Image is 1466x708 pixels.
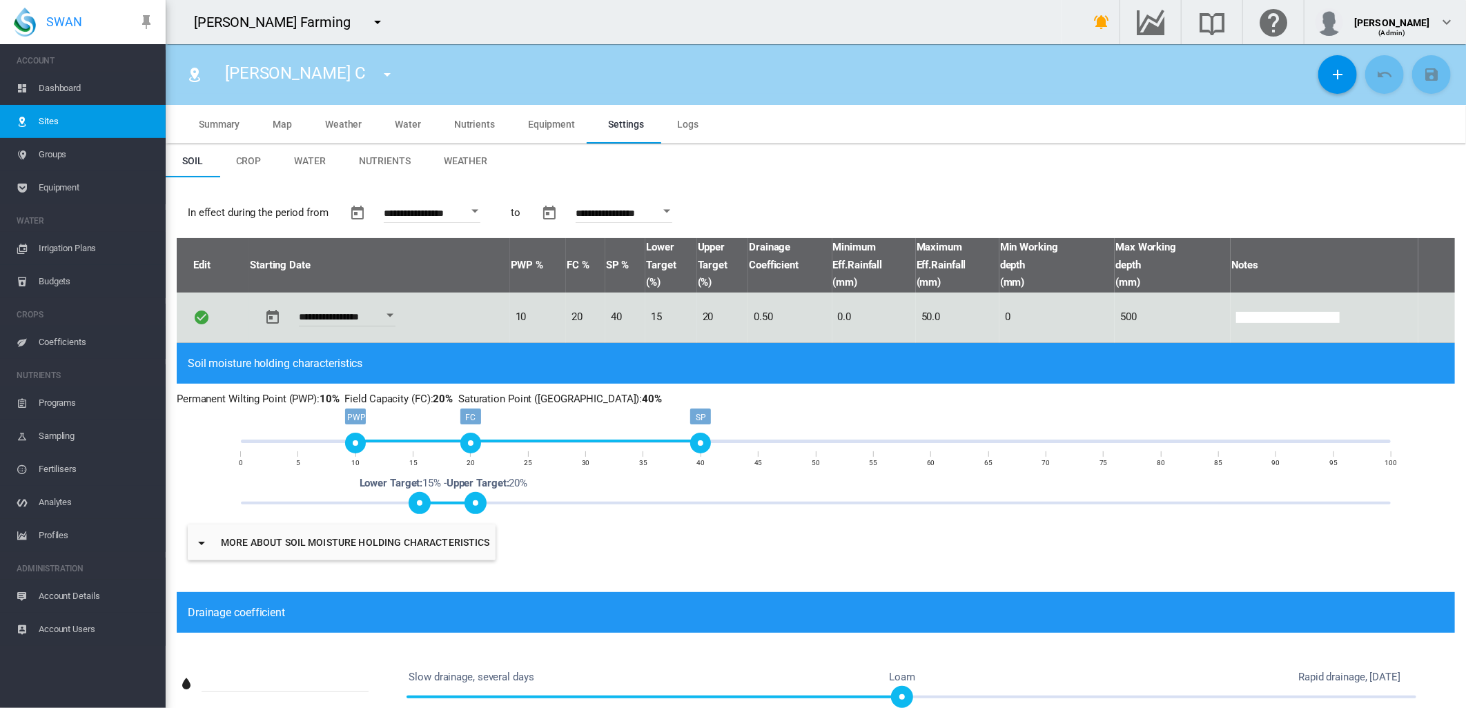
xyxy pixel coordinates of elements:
b: 10% [320,393,340,405]
b: Upper Target: [447,477,509,489]
span: Equipment [528,119,575,130]
md-icon: icon-plus [1329,66,1346,83]
div: SP [690,409,711,424]
md-icon: icon-pin [138,14,155,30]
button: icon-menu-down [364,8,391,36]
span: Sites [39,105,155,138]
span: Coefficients [39,326,155,359]
div: [PERSON_NAME] Farming [194,12,363,32]
md-icon: Drainage coefficient [178,676,195,692]
md-icon: icon-menu-down [369,14,386,30]
span: WATER [17,210,155,232]
td: 50.0 [916,293,999,343]
button: icon-bell-ring [1088,8,1115,36]
div: [PERSON_NAME] [1354,10,1430,24]
span: Programs [39,386,155,420]
span: Permanent Wilting Point (PWP) [177,393,317,405]
div: 55 [846,457,901,469]
td: 0 [999,293,1115,343]
div: FC [460,409,481,424]
div: 25 [501,457,556,469]
div: PWP [345,409,366,424]
span: Max Working depth (mm) [1115,239,1184,292]
span: [PERSON_NAME] C [225,63,366,83]
span: Profiles [39,519,155,552]
md-icon: icon-menu-down [379,66,395,83]
button: Open calendar [654,199,679,224]
button: icon-menu-down [373,61,401,88]
b: 20% [433,393,453,405]
tr: Enter Date Open calendar 10 20 40 15 20 0.50 0.0 50.0 0 500 [177,293,1455,343]
div: 35 [616,457,670,469]
md-icon: icon-undo [1376,66,1393,83]
span: Drainage coefficient [188,606,285,619]
span: Sampling [39,420,155,453]
span: CROPS [17,304,155,326]
span: Minimum Eff.Rainfall (mm) [833,239,915,292]
button: Click to go to list of Sites [181,61,208,88]
div: 70 [1019,457,1073,469]
span: Field Capacity [567,257,605,275]
span: Saturation Point ([GEOGRAPHIC_DATA]) [458,393,639,405]
button: Cancel Changes [1365,55,1404,94]
span: Rapid drainage, [DATE] [1296,668,1403,687]
div: 0 [213,457,268,469]
span: Permanent Wilting Point [511,257,565,275]
div: 75 [1076,457,1131,469]
td: 20 [566,293,605,343]
span: Water [395,119,421,130]
td: 10 [510,293,566,343]
span: Fertilisers [39,453,155,486]
md-icon: Go to the Data Hub [1134,14,1167,30]
span: Groups [39,138,155,171]
td: 15 [645,293,697,343]
span: Nutrients [359,155,411,166]
div: 85 [1191,457,1246,469]
span: Settings [608,119,644,130]
img: SWAN-Landscape-Logo-Colour-drop.png [14,8,36,37]
span: Soil [182,155,203,166]
div: 10 [329,457,383,469]
div: 40 [674,457,728,469]
span: Min Working depth (mm) [1000,239,1069,292]
div: 65 [961,457,1015,469]
span: Crop [236,155,262,166]
md-icon: icon-chevron-down [1438,14,1455,30]
td: 0.0 [832,293,916,343]
span: Logs [677,119,698,130]
span: 15% - 20% [358,474,530,493]
span: : : : [177,393,665,405]
span: Account Users [39,613,155,646]
span: NUTRIENTS [17,364,155,386]
button: md-calendar [536,199,563,227]
span: Edit [193,257,244,275]
b: Lower Target: [360,477,423,489]
input: Enter Date [299,312,395,326]
span: Starting Date [250,257,509,275]
span: Lower Target (%) [646,239,696,292]
span: Loam [887,668,917,687]
td: 40 [605,293,645,343]
span: Dashboard [39,72,155,105]
span: Upper Target (%) [698,239,748,292]
div: 60 [903,457,958,469]
div: 45 [731,457,785,469]
button: icon-menu-downMore about soil moisture holding characteristics [188,524,496,560]
span: ACCOUNT [17,50,155,72]
div: 20 [443,457,498,469]
img: profile.jpg [1316,8,1343,36]
span: ADMINISTRATION [17,558,155,580]
input: Enter Date [384,208,480,222]
button: Open calendar [462,199,487,224]
div: 90 [1249,457,1303,469]
span: SWAN [46,13,82,30]
span: In effect during the period from [188,204,329,222]
span: Slow drainage, several days [407,668,536,687]
md-icon: Search the knowledge base [1195,14,1229,30]
span: Budgets [39,265,155,298]
div: 15 [386,457,440,469]
td: 20 [697,293,749,343]
span: Field Capacity (FC) [345,393,431,405]
b: 40% [642,393,662,405]
span: Saturation Point [606,257,645,275]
